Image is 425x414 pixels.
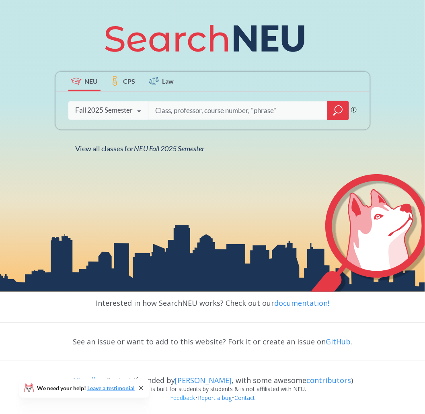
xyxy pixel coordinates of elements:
div: Fall 2025 Semester [76,106,133,115]
span: CPS [123,76,135,86]
input: Class, professor, course number, "phrase" [154,102,322,119]
svg: magnifying glass [333,105,343,116]
span: NEU Fall 2025 Semester [134,144,205,153]
a: [PERSON_NAME] [175,376,232,385]
a: Sandbox [76,376,106,385]
a: Report a bug [197,394,232,402]
span: Law [162,76,174,86]
div: magnifying glass [327,101,349,120]
a: Feedback [170,394,195,402]
a: GitHub [326,337,351,347]
span: NEU [84,76,98,86]
span: View all classes for [76,144,205,153]
a: documentation! [274,299,329,308]
a: contributors [306,376,351,385]
a: Contact [234,394,255,402]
